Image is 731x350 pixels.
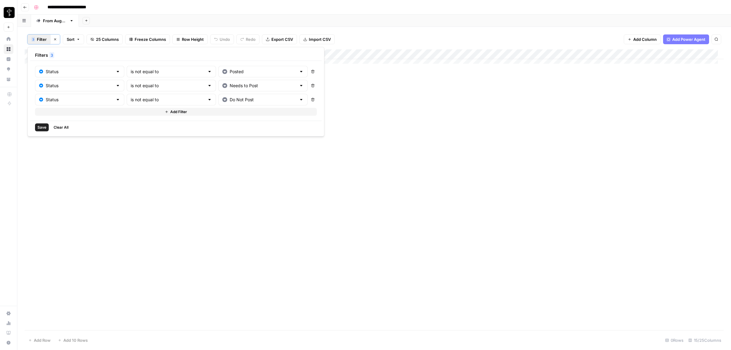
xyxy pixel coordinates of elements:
button: Clear All [51,123,71,131]
div: 3 [49,52,54,58]
button: Add Power Agent [663,34,709,44]
input: Do Not Post [230,97,296,103]
a: Learning Hub [4,328,13,338]
button: 3Filter [27,34,50,44]
span: Add Filter [170,109,187,115]
a: Settings [4,309,13,318]
button: Sort [63,34,84,44]
span: 3 [51,52,53,58]
span: Add Row [34,337,51,343]
input: is not equal to [131,69,205,75]
a: From [DATE] [31,15,79,27]
input: Status [46,83,113,89]
a: Home [4,34,13,44]
span: Freeze Columns [135,36,166,42]
input: Status [46,97,113,103]
a: Insights [4,54,13,64]
a: Browse [4,44,13,54]
img: LP Production Workloads Logo [4,7,15,18]
button: Save [35,123,49,131]
button: Row Height [172,34,208,44]
button: Help + Support [4,338,13,348]
input: is not equal to [131,97,205,103]
button: Add Column [624,34,661,44]
button: Add Row [25,335,54,345]
div: 3 [31,37,35,42]
button: Import CSV [299,34,335,44]
input: Needs to Post [230,83,296,89]
span: Add Power Agent [672,36,705,42]
span: 25 Columns [96,36,119,42]
button: Add Filter [35,108,317,116]
button: Workspace: LP Production Workloads [4,5,13,20]
a: Your Data [4,74,13,84]
div: Filters [30,50,322,61]
button: 25 Columns [87,34,123,44]
div: From [DATE] [43,18,67,24]
a: Opportunities [4,64,13,74]
span: 3 [32,37,34,42]
span: Import CSV [309,36,331,42]
span: Add 10 Rows [63,337,88,343]
span: Row Height [182,36,204,42]
button: Freeze Columns [125,34,170,44]
div: 15/25 Columns [686,335,724,345]
button: Add 10 Rows [54,335,91,345]
span: Clear All [54,125,69,130]
span: Redo [246,36,256,42]
span: Export CSV [271,36,293,42]
span: Undo [220,36,230,42]
input: is not equal to [131,83,205,89]
div: 3Filter [27,47,324,137]
div: 0 Rows [663,335,686,345]
span: Add Column [633,36,657,42]
span: Filter [37,36,47,42]
input: Posted [230,69,296,75]
input: Status [46,69,113,75]
button: Undo [210,34,234,44]
span: Sort [67,36,75,42]
button: Export CSV [262,34,297,44]
a: Usage [4,318,13,328]
span: Save [37,125,46,130]
button: Redo [236,34,260,44]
